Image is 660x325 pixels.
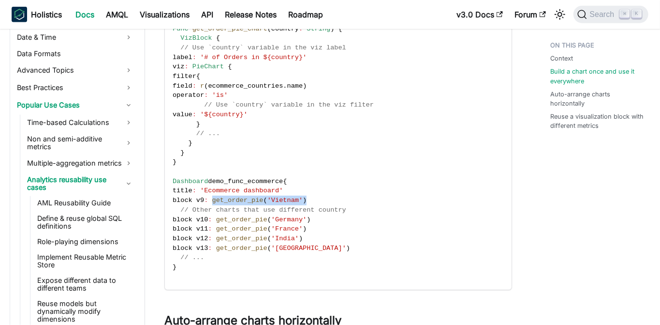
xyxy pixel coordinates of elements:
[299,235,303,242] span: )
[271,235,299,242] span: 'India'
[196,73,200,80] span: {
[307,25,330,32] span: String
[70,7,100,22] a: Docs
[173,225,208,232] span: block v11
[173,216,208,223] span: block v10
[228,63,232,70] span: {
[184,63,188,70] span: :
[303,82,307,90] span: )
[551,54,573,63] a: Context
[192,111,196,118] span: :
[551,90,645,108] a: Auto-arrange charts horizontally
[100,7,134,22] a: AMQL
[200,111,248,118] span: '${country}'
[14,62,136,78] a: Advanced Topics
[208,216,212,223] span: :
[14,97,136,113] a: Popular Use Cases
[173,63,184,70] span: viz
[208,245,212,252] span: :
[303,225,307,232] span: )
[14,80,136,95] a: Best Practices
[204,101,374,108] span: // Use `country` variable in the viz filter
[271,25,299,32] span: country
[24,115,136,130] a: Time-based Calculations
[24,132,136,154] a: Non and semi-additive metrics
[173,73,196,80] span: filter
[189,139,192,147] span: }
[173,178,208,185] span: Dashboard
[180,254,204,261] span: // ...
[346,245,350,252] span: )
[14,30,136,45] a: Date & Time
[283,82,287,90] span: .
[173,158,176,166] span: }
[12,7,27,22] img: Holistics
[587,10,620,19] span: Search
[173,235,208,242] span: block v12
[267,216,271,223] span: (
[216,245,267,252] span: get_order_pie
[173,197,204,204] span: block v9
[34,250,136,272] a: Implement Reusable Metric Store
[204,197,208,204] span: :
[216,235,267,242] span: get_order_pie
[173,54,192,61] span: label
[173,92,204,99] span: operator
[451,7,509,22] a: v3.0 Docs
[173,111,192,118] span: value
[208,178,283,185] span: demo_func_ecommerce
[216,34,220,42] span: {
[267,225,271,232] span: (
[267,235,271,242] span: (
[216,225,267,232] span: get_order_pie
[134,7,195,22] a: Visualizations
[24,155,136,171] a: Multiple-aggregation metrics
[551,67,645,85] a: Build a chart once and use it everywhere
[192,54,196,61] span: :
[24,173,136,194] a: Analytics reusability use cases
[208,82,283,90] span: ecommerce_countries
[173,25,189,32] span: Func
[330,25,334,32] span: )
[192,187,196,194] span: :
[212,92,228,99] span: 'is'
[620,10,630,18] kbd: ⌘
[551,112,645,130] a: Reuse a visualization block with different metrics
[12,7,62,22] a: HolisticsHolistics
[283,178,287,185] span: {
[200,187,283,194] span: 'Ecommerce dashboard'
[192,25,267,32] span: get_order_pie_chart
[299,25,303,32] span: :
[271,216,307,223] span: 'Germany'
[219,7,282,22] a: Release Notes
[307,216,310,223] span: )
[173,187,192,194] span: title
[196,130,220,137] span: // ...
[267,25,271,32] span: (
[173,82,192,90] span: field
[287,82,303,90] span: name
[509,7,552,22] a: Forum
[267,245,271,252] span: (
[34,235,136,248] a: Role-playing dimensions
[271,225,303,232] span: 'France'
[200,54,307,61] span: '# of Orders in ${country}'
[180,34,212,42] span: VizBlock
[180,206,346,214] span: // Other charts that use different country
[34,196,136,210] a: AML Reusability Guide
[204,92,208,99] span: :
[180,44,346,51] span: // Use `country` variable in the viz label
[552,7,568,22] button: Switch between dark and light mode (currently light mode)
[208,225,212,232] span: :
[204,82,208,90] span: (
[195,7,219,22] a: API
[632,10,642,18] kbd: K
[14,47,136,61] a: Data Formats
[31,9,62,20] b: Holistics
[282,7,329,22] a: Roadmap
[573,6,648,23] button: Search (Command+K)
[180,149,184,156] span: }
[216,216,267,223] span: get_order_pie
[338,25,342,32] span: {
[208,235,212,242] span: :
